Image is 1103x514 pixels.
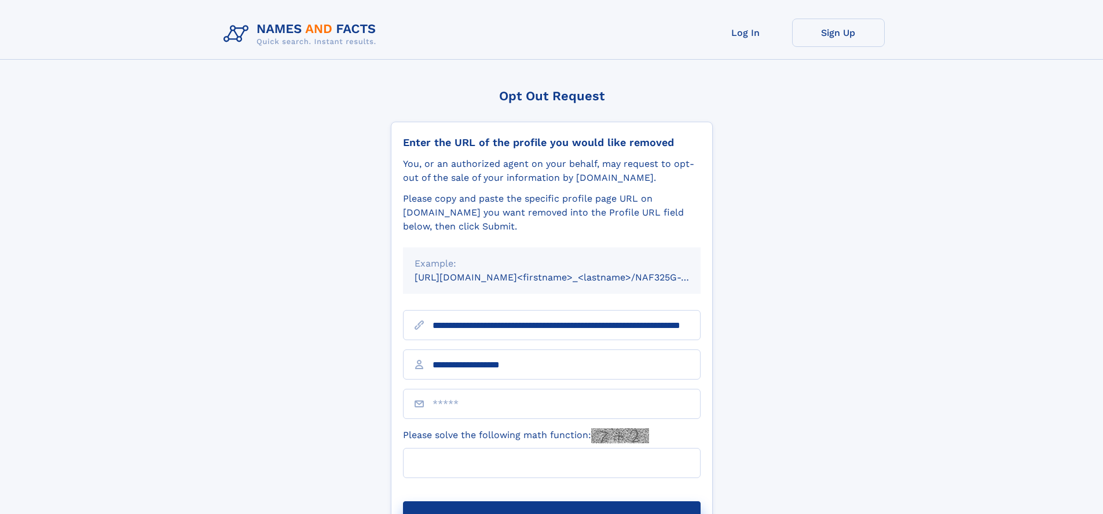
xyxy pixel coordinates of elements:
[415,272,723,283] small: [URL][DOMAIN_NAME]<firstname>_<lastname>/NAF325G-xxxxxxxx
[415,257,689,271] div: Example:
[403,157,701,185] div: You, or an authorized agent on your behalf, may request to opt-out of the sale of your informatio...
[792,19,885,47] a: Sign Up
[403,428,649,443] label: Please solve the following math function:
[403,136,701,149] div: Enter the URL of the profile you would like removed
[219,19,386,50] img: Logo Names and Facts
[391,89,713,103] div: Opt Out Request
[699,19,792,47] a: Log In
[403,192,701,234] div: Please copy and paste the specific profile page URL on [DOMAIN_NAME] you want removed into the Pr...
